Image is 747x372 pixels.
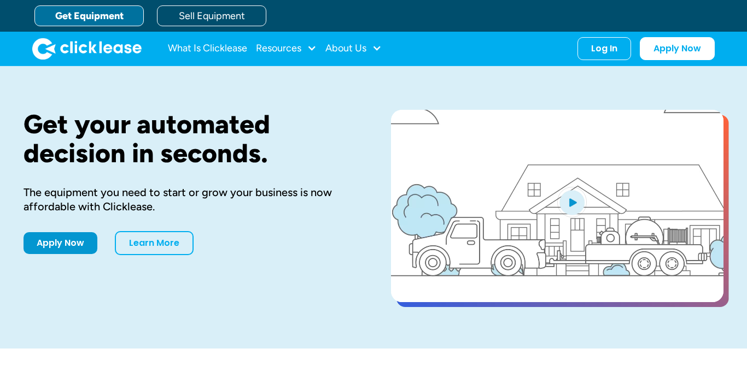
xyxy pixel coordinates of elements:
[256,38,317,60] div: Resources
[32,38,142,60] a: home
[591,43,617,54] div: Log In
[34,5,144,26] a: Get Equipment
[640,37,715,60] a: Apply Now
[557,187,587,217] img: Blue play button logo on a light blue circular background
[325,38,382,60] div: About Us
[32,38,142,60] img: Clicklease logo
[157,5,266,26] a: Sell Equipment
[24,185,356,214] div: The equipment you need to start or grow your business is now affordable with Clicklease.
[115,231,194,255] a: Learn More
[391,110,723,302] a: open lightbox
[24,232,97,254] a: Apply Now
[168,38,247,60] a: What Is Clicklease
[24,110,356,168] h1: Get your automated decision in seconds.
